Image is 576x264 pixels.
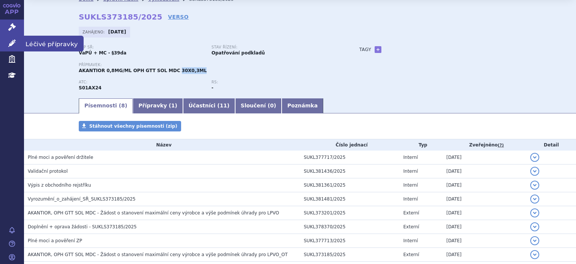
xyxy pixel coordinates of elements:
td: [DATE] [442,192,526,206]
td: SUKL373185/2025 [300,248,400,262]
strong: POLYHEXANID [79,85,102,91]
th: Detail [526,139,576,151]
a: Stáhnout všechny písemnosti (zip) [79,121,181,131]
td: SUKL377713/2025 [300,234,400,248]
a: Poznámka [282,98,323,113]
button: detail [530,195,539,204]
span: Doplnění + oprava žádosti - SUKLS373185/2025 [28,224,136,229]
p: RS: [211,80,337,84]
span: Léčivé přípravky [24,36,84,51]
td: [DATE] [442,164,526,178]
th: Název [24,139,300,151]
a: VERSO [168,13,189,21]
a: Sloučení (0) [235,98,282,113]
td: SUKL381436/2025 [300,164,400,178]
strong: - [211,85,213,91]
td: SUKL378370/2025 [300,220,400,234]
td: SUKL381361/2025 [300,178,400,192]
a: Účastníci (11) [183,98,235,113]
span: AKANTIOR, OPH GTT SOL MDC - Žádost o stanovení maximální ceny výrobce a výše podmínek úhrady pro ... [28,210,279,216]
strong: SUKLS373185/2025 [79,12,162,21]
button: detail [530,236,539,245]
span: Externí [403,224,419,229]
abbr: (?) [498,143,504,148]
td: SUKL377717/2025 [300,151,400,164]
button: detail [530,222,539,231]
td: [DATE] [442,220,526,234]
button: detail [530,208,539,217]
span: AKANTIOR 0,8MG/ML OPH GTT SOL MDC 30X0,3ML [79,68,207,73]
span: Interní [403,183,418,188]
a: + [375,46,381,53]
span: 8 [121,103,125,109]
a: Přípravky (1) [133,98,183,113]
span: AKANTIOR, OPH GTT SOL MDC - Žádost o stanovení maximální ceny výrobce a výše podmínek úhrady pro ... [28,252,288,257]
button: detail [530,181,539,190]
p: ATC: [79,80,204,84]
span: Externí [403,252,419,257]
strong: VaPÚ + MC - §39da [79,50,126,56]
span: Interní [403,238,418,243]
span: Interní [403,155,418,160]
span: Interní [403,169,418,174]
span: Plné moci a pověření ZP [28,238,82,243]
td: [DATE] [442,248,526,262]
td: [DATE] [442,206,526,220]
span: Interní [403,196,418,202]
span: Stáhnout všechny písemnosti (zip) [89,124,177,129]
span: 11 [220,103,227,109]
h3: Tagy [359,45,371,54]
span: Externí [403,210,419,216]
span: Plné moci a pověření držitele [28,155,93,160]
td: SUKL381481/2025 [300,192,400,206]
span: Vyrozumění_o_zahájení_SŘ_SUKLS373185/2025 [28,196,135,202]
span: 0 [270,103,274,109]
td: SUKL373201/2025 [300,206,400,220]
p: Typ SŘ: [79,45,204,50]
a: Písemnosti (8) [79,98,133,113]
th: Zveřejněno [442,139,526,151]
td: [DATE] [442,178,526,192]
th: Číslo jednací [300,139,400,151]
span: 1 [171,103,175,109]
span: Validační protokol [28,169,68,174]
span: Výpis z obchodního rejstříku [28,183,91,188]
td: [DATE] [442,234,526,248]
p: Přípravek: [79,63,344,67]
th: Typ [400,139,443,151]
td: [DATE] [442,151,526,164]
strong: [DATE] [108,29,126,35]
span: Zahájeno: [82,29,106,35]
button: detail [530,153,539,162]
strong: Opatřování podkladů [211,50,265,56]
button: detail [530,167,539,176]
button: detail [530,250,539,259]
p: Stav řízení: [211,45,337,50]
